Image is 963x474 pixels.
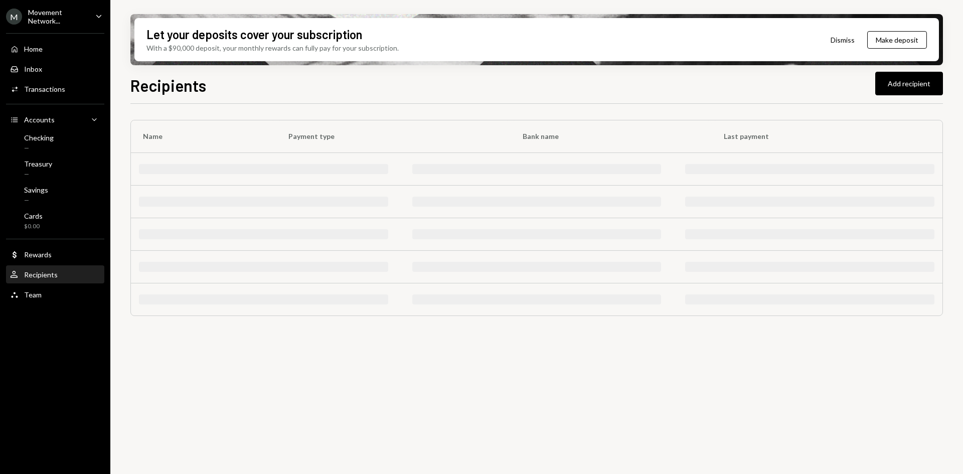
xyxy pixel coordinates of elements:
div: — [24,170,52,179]
div: Home [24,45,43,53]
div: Team [24,290,42,299]
a: Team [6,285,104,303]
div: — [24,196,48,205]
th: Bank name [511,120,711,152]
div: Inbox [24,65,42,73]
div: $0.00 [24,222,43,231]
h1: Recipients [130,75,206,95]
button: Dismiss [818,28,867,52]
button: Add recipient [875,72,943,95]
a: Recipients [6,265,104,283]
a: Accounts [6,110,104,128]
a: Inbox [6,60,104,78]
div: Rewards [24,250,52,259]
div: Accounts [24,115,55,124]
th: Last payment [712,120,942,152]
div: Treasury [24,160,52,168]
th: Payment type [276,120,511,152]
div: Recipients [24,270,58,279]
a: Rewards [6,245,104,263]
div: With a $90,000 deposit, your monthly rewards can fully pay for your subscription. [146,43,399,53]
div: — [24,144,54,152]
div: Cards [24,212,43,220]
a: Treasury— [6,156,104,181]
div: Savings [24,186,48,194]
div: Checking [24,133,54,142]
button: Make deposit [867,31,927,49]
a: Checking— [6,130,104,154]
a: Cards$0.00 [6,209,104,233]
th: Name [131,120,276,152]
a: Transactions [6,80,104,98]
div: Transactions [24,85,65,93]
div: Movement Network... [28,8,87,25]
div: Let your deposits cover your subscription [146,26,362,43]
a: Home [6,40,104,58]
a: Savings— [6,183,104,207]
div: M [6,9,22,25]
